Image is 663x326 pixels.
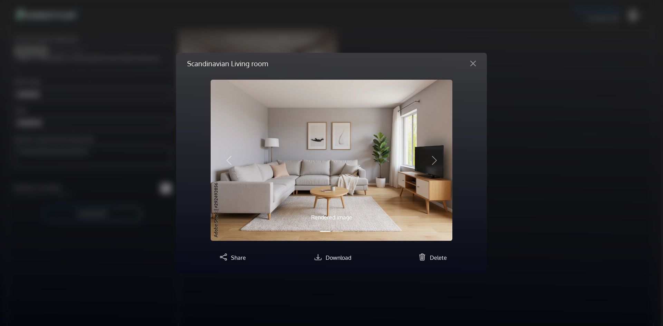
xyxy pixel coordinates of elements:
button: Close [465,58,481,69]
span: Share [231,254,246,261]
button: Slide 1 [320,227,330,235]
a: Download [312,254,351,261]
span: Download [326,254,351,261]
a: Share [217,254,246,261]
button: Delete [416,252,447,262]
span: Delete [430,254,447,261]
button: Slide 2 [333,227,343,235]
img: homestyler-20250829-1-5wudhc.jpg [211,80,452,241]
p: Rendered image [247,213,416,221]
h5: Scandinavian Living room [187,58,268,69]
